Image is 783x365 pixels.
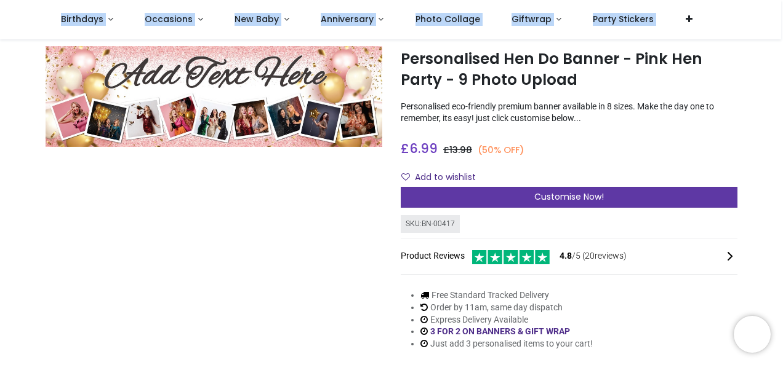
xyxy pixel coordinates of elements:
[409,139,438,157] span: 6.99
[46,46,382,147] img: Personalised Hen Do Banner - Pink Hen Party - 9 Photo Upload
[560,251,572,261] span: 4.8
[145,13,193,25] span: Occasions
[443,144,472,156] span: £
[416,13,480,25] span: Photo Collage
[734,316,771,353] iframe: Brevo live chat
[560,250,627,262] span: /5 ( 20 reviews)
[61,13,103,25] span: Birthdays
[420,338,593,350] li: Just add 3 personalised items to your cart!
[401,167,486,188] button: Add to wishlistAdd to wishlist
[401,101,737,125] p: Personalised eco-friendly premium banner available in 8 sizes. Make the day one to remember, its ...
[449,144,472,156] span: 13.98
[420,314,593,326] li: Express Delivery Available
[401,173,410,181] i: Add to wishlist
[401,248,737,265] div: Product Reviews
[430,326,570,336] a: 3 FOR 2 ON BANNERS & GIFT WRAP
[401,215,460,233] div: SKU: BN-00417
[235,13,279,25] span: New Baby
[401,49,737,91] h1: Personalised Hen Do Banner - Pink Hen Party - 9 Photo Upload
[420,302,593,314] li: Order by 11am, same day dispatch
[321,13,374,25] span: Anniversary
[534,190,604,203] span: Customise Now!
[478,144,524,157] small: (50% OFF)
[512,13,552,25] span: Giftwrap
[420,289,593,302] li: Free Standard Tracked Delivery
[593,13,654,25] span: Party Stickers
[401,139,438,157] span: £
